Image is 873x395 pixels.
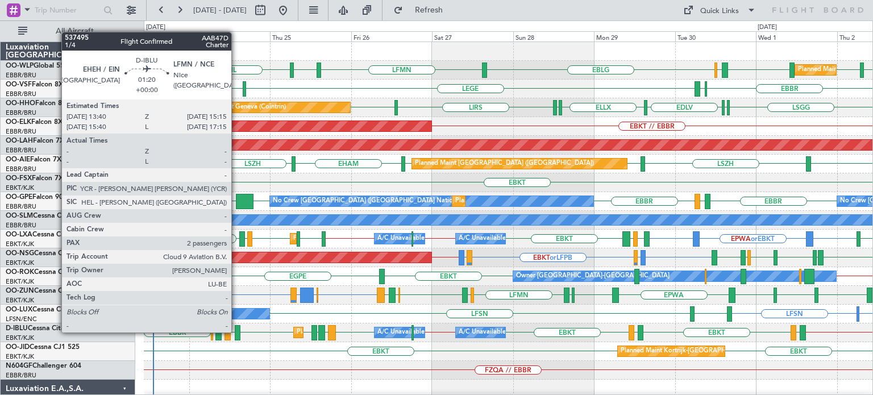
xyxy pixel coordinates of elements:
div: Planned Maint Kortrijk-[GEOGRAPHIC_DATA] [621,343,753,360]
div: A/C Unavailable [GEOGRAPHIC_DATA]-[GEOGRAPHIC_DATA] [459,324,640,341]
div: Mon 29 [594,31,675,41]
div: Planned Maint [GEOGRAPHIC_DATA] ([GEOGRAPHIC_DATA]) [415,155,594,172]
span: OO-LUX [6,306,32,313]
a: OO-ELKFalcon 8X [6,119,63,126]
span: OO-SLM [6,213,33,219]
div: Wed 1 [756,31,837,41]
div: Planned Maint Nice ([GEOGRAPHIC_DATA]) [297,324,423,341]
div: Planned Maint Kortrijk-[GEOGRAPHIC_DATA] [293,230,426,247]
span: OO-HHO [6,100,35,107]
button: All Aircraft [13,22,123,40]
a: OO-LAHFalcon 7X [6,138,64,144]
div: Tue 30 [675,31,756,41]
span: OO-FSX [6,175,32,182]
span: OO-ZUN [6,288,34,294]
div: Sat 27 [432,31,513,41]
a: OO-ROKCessna Citation CJ4 [6,269,97,276]
div: Tue 23 [108,31,189,41]
input: Trip Number [35,2,100,19]
div: Quick Links [700,6,739,17]
span: OO-LXA [6,231,32,238]
a: EBBR/BRU [6,165,36,173]
a: OO-GPEFalcon 900EX EASy II [6,194,100,201]
a: EBKT/KJK [6,184,34,192]
div: A/C Unavailable [459,230,506,247]
div: Planned Maint Geneva (Cointrin) [192,99,286,116]
a: N604GFChallenger 604 [6,363,81,369]
span: Refresh [405,6,453,14]
div: [DATE] [758,23,777,32]
a: OO-ZUNCessna Citation CJ4 [6,288,97,294]
a: LFSN/ENC [6,315,37,323]
a: OO-LUXCessna Citation CJ4 [6,306,95,313]
span: OO-JID [6,344,30,351]
div: A/C Unavailable [GEOGRAPHIC_DATA] ([GEOGRAPHIC_DATA] National) [377,324,589,341]
a: OO-JIDCessna CJ1 525 [6,344,80,351]
div: Planned Maint [GEOGRAPHIC_DATA] ([GEOGRAPHIC_DATA] National) [455,193,661,210]
a: EBKT/KJK [6,352,34,361]
a: EBBR/BRU [6,221,36,230]
div: Thu 25 [270,31,351,41]
a: OO-FSXFalcon 7X [6,175,63,182]
a: D-IBLUCessna Citation M2 [6,325,89,332]
a: EBBR/BRU [6,127,36,136]
a: EBBR/BRU [6,146,36,155]
a: EBKT/KJK [6,240,34,248]
a: EBBR/BRU [6,71,36,80]
a: EBKT/KJK [6,296,34,305]
a: EBKT/KJK [6,259,34,267]
button: Quick Links [677,1,762,19]
div: Wed 24 [189,31,271,41]
span: OO-NSG [6,250,34,257]
span: OO-AIE [6,156,30,163]
div: No Crew [GEOGRAPHIC_DATA] ([GEOGRAPHIC_DATA] National) [273,193,463,210]
div: A/C Unavailable [GEOGRAPHIC_DATA] ([GEOGRAPHIC_DATA] National) [377,230,589,247]
span: OO-WLP [6,63,34,69]
span: OO-ELK [6,119,31,126]
a: OO-LXACessna Citation CJ4 [6,231,95,238]
a: OO-NSGCessna Citation CJ4 [6,250,97,257]
span: N604GF [6,363,32,369]
span: OO-VSF [6,81,32,88]
div: Fri 26 [351,31,433,41]
span: D-IBLU [6,325,28,332]
a: EBKT/KJK [6,277,34,286]
div: Owner [GEOGRAPHIC_DATA]-[GEOGRAPHIC_DATA] [516,268,670,285]
a: EBBR/BRU [6,371,36,380]
a: OO-AIEFalcon 7X [6,156,61,163]
button: Refresh [388,1,456,19]
div: [DATE] [146,23,165,32]
span: OO-ROK [6,269,34,276]
a: OO-HHOFalcon 8X [6,100,66,107]
a: EBBR/BRU [6,90,36,98]
span: OO-GPE [6,194,32,201]
span: All Aircraft [30,27,120,35]
a: EBBR/BRU [6,109,36,117]
a: EBBR/BRU [6,202,36,211]
a: OO-VSFFalcon 8X [6,81,63,88]
a: OO-WLPGlobal 5500 [6,63,72,69]
span: [DATE] - [DATE] [193,5,247,15]
div: Sun 28 [513,31,595,41]
a: OO-SLMCessna Citation XLS [6,213,96,219]
span: OO-LAH [6,138,33,144]
a: EBKT/KJK [6,334,34,342]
